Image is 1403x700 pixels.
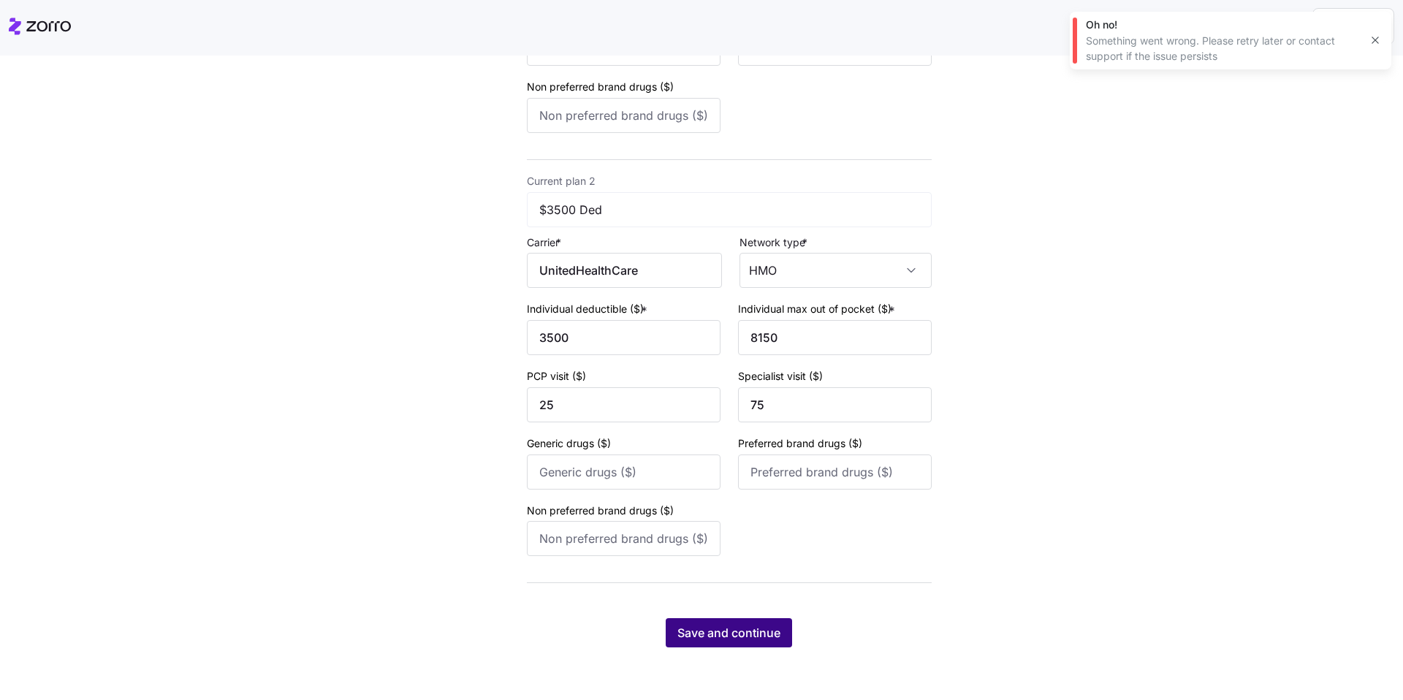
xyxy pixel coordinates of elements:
[738,454,932,490] input: Preferred brand drugs ($)
[527,521,720,556] input: Non preferred brand drugs ($)
[527,368,586,384] label: PCP visit ($)
[527,503,674,519] label: Non preferred brand drugs ($)
[739,253,932,288] input: Network type
[666,618,792,647] button: Save and continue
[527,98,720,133] input: Non preferred brand drugs ($)
[738,387,932,422] input: Specialist visit ($)
[527,454,720,490] input: Generic drugs ($)
[739,235,810,251] label: Network type
[527,253,722,288] input: Carrier
[738,435,862,452] label: Preferred brand drugs ($)
[527,235,564,251] label: Carrier
[527,173,596,189] label: Current plan 2
[1086,34,1359,64] div: Something went wrong. Please retry later or contact support if the issue persists
[527,435,611,452] label: Generic drugs ($)
[677,624,780,642] span: Save and continue
[738,320,932,355] input: Individual max out of pocket ($)
[527,79,674,95] label: Non preferred brand drugs ($)
[527,320,720,355] input: Individual deductible ($)
[527,387,720,422] input: PCP visit ($)
[1086,18,1359,32] div: Oh no!
[738,301,898,317] label: Individual max out of pocket ($)
[738,368,823,384] label: Specialist visit ($)
[527,301,650,317] label: Individual deductible ($)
